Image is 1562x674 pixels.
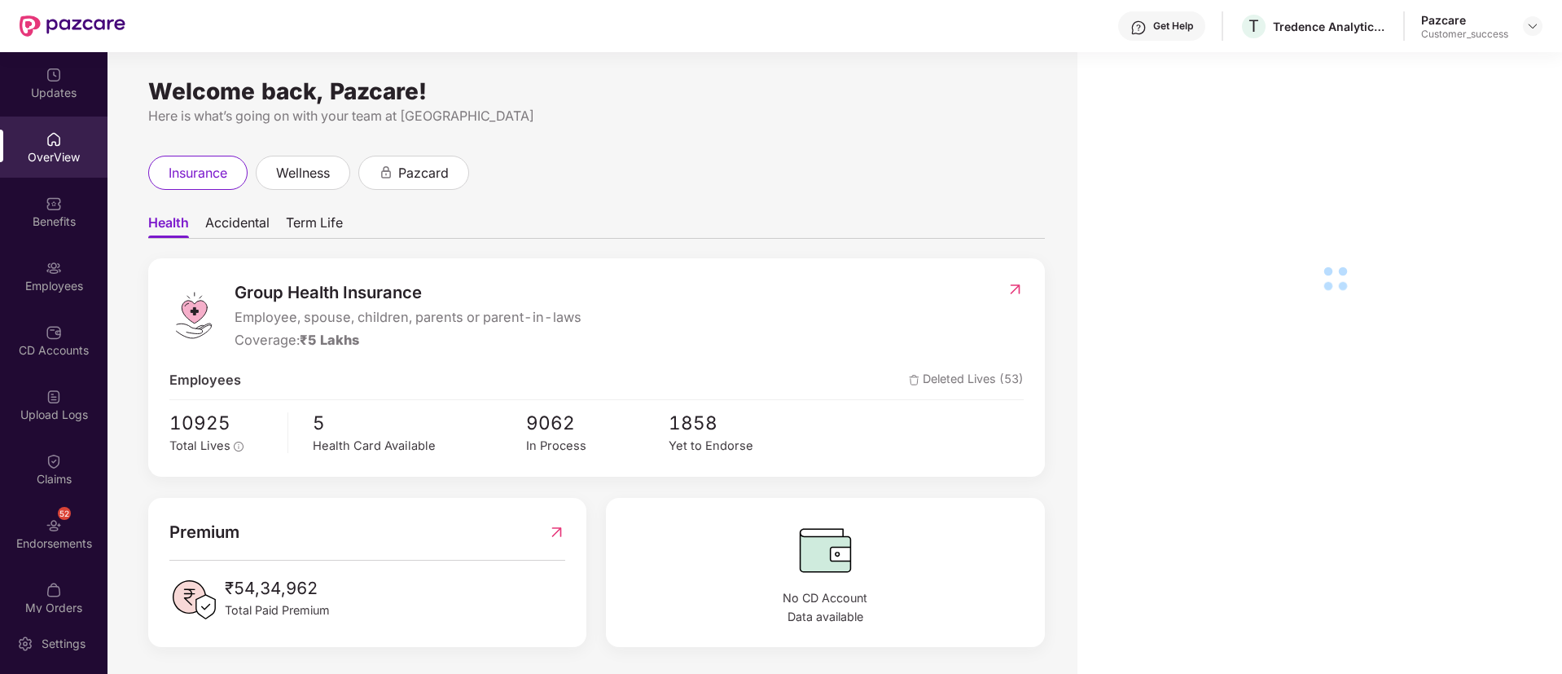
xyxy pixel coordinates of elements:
span: Employees [169,370,241,391]
div: In Process [526,437,669,456]
img: logo [169,291,218,340]
img: svg+xml;base64,PHN2ZyBpZD0iTXlfT3JkZXJzIiBkYXRhLW5hbWU9Ik15IE9yZGVycyIgeG1sbnM9Imh0dHA6Ly93d3cudz... [46,582,62,598]
img: svg+xml;base64,PHN2ZyBpZD0iQ2xhaW0iIHhtbG5zPSJodHRwOi8vd3d3LnczLm9yZy8yMDAwL3N2ZyIgd2lkdGg9IjIwIi... [46,453,62,469]
img: svg+xml;base64,PHN2ZyBpZD0iQmVuZWZpdHMiIHhtbG5zPSJodHRwOi8vd3d3LnczLm9yZy8yMDAwL3N2ZyIgd2lkdGg9Ij... [46,196,62,212]
div: Get Help [1153,20,1193,33]
img: PaidPremiumIcon [169,575,218,624]
span: ₹5 Lakhs [300,332,359,348]
div: Yet to Endorse [669,437,811,456]
span: wellness [276,163,330,183]
span: Health [148,214,189,238]
span: Accidental [205,214,270,238]
div: Settings [37,636,90,652]
span: Term Life [286,214,343,238]
img: svg+xml;base64,PHN2ZyBpZD0iVXBsb2FkX0xvZ3MiIGRhdGEtbmFtZT0iVXBsb2FkIExvZ3MiIHhtbG5zPSJodHRwOi8vd3... [46,389,62,405]
span: insurance [169,163,227,183]
span: ₹54,34,962 [225,575,330,601]
span: Deleted Lives (53) [909,370,1024,391]
img: svg+xml;base64,PHN2ZyBpZD0iSG9tZSIgeG1sbnM9Imh0dHA6Ly93d3cudzMub3JnLzIwMDAvc3ZnIiB3aWR0aD0iMjAiIG... [46,131,62,148]
img: svg+xml;base64,PHN2ZyBpZD0iRHJvcGRvd24tMzJ4MzIiIHhtbG5zPSJodHRwOi8vd3d3LnczLm9yZy8yMDAwL3N2ZyIgd2... [1526,20,1539,33]
img: svg+xml;base64,PHN2ZyBpZD0iVXBkYXRlZCIgeG1sbnM9Imh0dHA6Ly93d3cudzMub3JnLzIwMDAvc3ZnIiB3aWR0aD0iMj... [46,67,62,83]
img: New Pazcare Logo [20,15,125,37]
div: Welcome back, Pazcare! [148,85,1045,98]
div: Here is what’s going on with your team at [GEOGRAPHIC_DATA] [148,106,1045,126]
img: svg+xml;base64,PHN2ZyBpZD0iQ0RfQWNjb3VudHMiIGRhdGEtbmFtZT0iQ0QgQWNjb3VudHMiIHhtbG5zPSJodHRwOi8vd3... [46,324,62,341]
span: info-circle [234,442,244,452]
img: CDBalanceIcon [627,519,1024,581]
div: Health Card Available [313,437,526,456]
img: svg+xml;base64,PHN2ZyBpZD0iRW1wbG95ZWVzIiB4bWxucz0iaHR0cDovL3d3dy53My5vcmcvMjAwMC9zdmciIHdpZHRoPS... [46,260,62,276]
span: T [1248,16,1259,36]
div: Customer_success [1421,28,1508,41]
span: 9062 [526,408,669,438]
span: Total Lives [169,438,230,453]
img: RedirectIcon [548,519,565,545]
img: svg+xml;base64,PHN2ZyBpZD0iSGVscC0zMngzMiIgeG1sbnM9Imh0dHA6Ly93d3cudzMub3JnLzIwMDAvc3ZnIiB3aWR0aD... [1130,20,1147,36]
img: deleteIcon [909,375,919,385]
div: animation [379,165,393,179]
span: No CD Account Data available [627,589,1024,626]
img: svg+xml;base64,PHN2ZyBpZD0iRW5kb3JzZW1lbnRzIiB4bWxucz0iaHR0cDovL3d3dy53My5vcmcvMjAwMC9zdmciIHdpZH... [46,518,62,534]
div: Tredence Analytics Solutions Private Limited [1273,19,1387,34]
img: svg+xml;base64,PHN2ZyBpZD0iU2V0dGluZy0yMHgyMCIgeG1sbnM9Imh0dHA6Ly93d3cudzMub3JnLzIwMDAvc3ZnIiB3aW... [17,636,33,652]
span: Premium [169,519,239,545]
div: Coverage: [235,330,581,351]
img: RedirectIcon [1007,281,1024,297]
span: 10925 [169,408,276,438]
span: Group Health Insurance [235,280,581,306]
span: 5 [313,408,526,438]
div: Pazcare [1421,12,1508,28]
span: 1858 [669,408,811,438]
div: 52 [58,507,71,520]
span: Employee, spouse, children, parents or parent-in-laws [235,307,581,328]
span: Total Paid Premium [225,601,330,619]
span: pazcard [398,163,449,183]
